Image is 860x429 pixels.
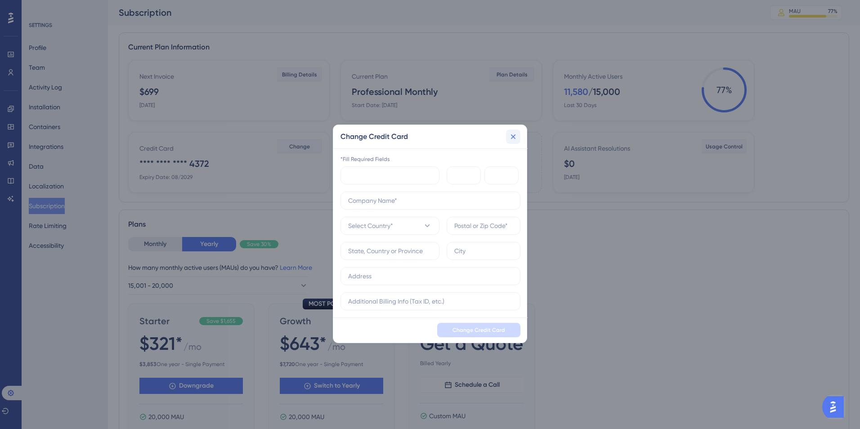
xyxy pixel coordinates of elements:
[452,326,505,334] span: Change Credit Card
[454,246,513,256] input: City
[348,246,432,256] input: State, Country or Province
[492,170,515,181] iframe: Quadro seguro de entrada do CVC
[348,271,513,281] input: Address
[348,220,393,231] span: Select Country*
[340,131,408,142] h2: Change Credit Card
[348,170,436,181] iframe: Quadro seguro de entrada do número do cartão
[340,156,520,163] div: *Fill Required Fields
[454,170,477,181] iframe: Quadro seguro de entrada da data de validade
[822,393,849,420] iframe: UserGuiding AI Assistant Launcher
[348,296,513,306] input: Additional Billing Info (Tax ID, etc.)
[348,196,513,206] input: Company Name*
[454,221,513,231] input: Postal or Zip Code*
